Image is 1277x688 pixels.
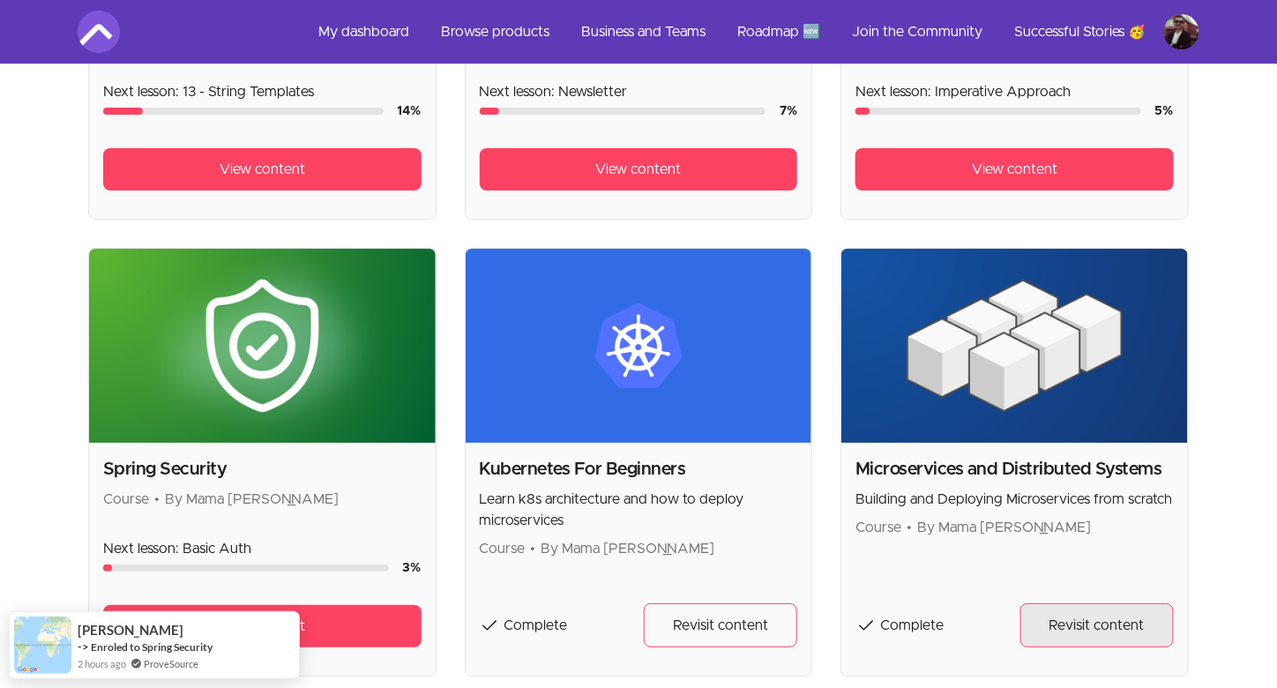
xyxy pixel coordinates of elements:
[91,639,213,654] a: Enroled to Spring Security
[427,11,564,53] a: Browse products
[398,105,422,117] span: 14 %
[89,249,436,444] img: Product image for Spring Security
[103,538,422,559] p: Next lesson: Basic Auth
[917,520,1091,535] span: By Mama [PERSON_NAME]
[480,81,798,102] p: Next lesson: Newsletter
[1164,14,1199,49] img: Profile image for Vlad
[1000,11,1161,53] a: Successful Stories 🥳
[466,249,812,444] img: Product image for Kubernetes For Beginners
[855,81,1174,102] p: Next lesson: Imperative Approach
[78,11,120,53] img: Amigoscode logo
[304,11,423,53] a: My dashboard
[103,148,422,191] a: View content
[567,11,720,53] a: Business and Teams
[480,542,526,556] span: Course
[403,562,422,574] span: 3 %
[855,489,1174,510] p: Building and Deploying Microservices from scratch
[541,542,715,556] span: By Mama [PERSON_NAME]
[480,615,501,636] span: check
[780,105,797,117] span: 7 %
[595,159,681,180] span: View content
[855,108,1141,115] div: Course progress
[972,159,1057,180] span: View content
[855,457,1174,482] h2: Microservices and Distributed Systems
[838,11,997,53] a: Join the Community
[480,457,798,482] h2: Kubernetes For Beginners
[304,11,1199,53] nav: Main
[855,148,1174,191] a: View content
[723,11,834,53] a: Roadmap 🆕
[480,489,798,531] p: Learn k8s architecture and how to deploy microservices
[480,108,766,115] div: Course progress
[504,618,568,632] span: Complete
[103,108,384,115] div: Course progress
[644,603,797,647] a: Revisit content
[907,520,912,535] span: •
[144,656,198,671] a: ProveSource
[855,520,901,535] span: Course
[1049,615,1145,636] span: Revisit content
[103,492,149,506] span: Course
[841,249,1188,444] img: Product image for Microservices and Distributed Systems
[855,615,877,636] span: check
[531,542,536,556] span: •
[1020,603,1174,647] a: Revisit content
[154,492,160,506] span: •
[78,639,89,654] span: ->
[78,656,126,671] span: 2 hours ago
[103,605,422,647] a: View content
[880,618,944,632] span: Complete
[103,457,422,482] h2: Spring Security
[480,148,798,191] a: View content
[220,159,305,180] span: View content
[14,617,71,674] img: provesource social proof notification image
[165,492,339,506] span: By Mama [PERSON_NAME]
[1155,105,1174,117] span: 5 %
[103,81,422,102] p: Next lesson: 13 - String Templates
[103,565,389,572] div: Course progress
[673,615,768,636] span: Revisit content
[78,623,183,638] span: [PERSON_NAME]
